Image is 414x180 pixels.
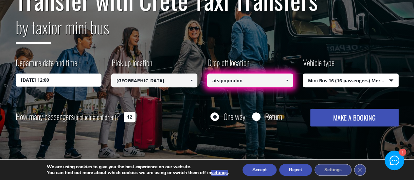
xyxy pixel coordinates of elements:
button: Settings [315,164,351,176]
h2: or mini bus [16,14,399,49]
button: MAKE A BOOKING [310,109,398,126]
label: Return [265,112,282,121]
p: We are using cookies to give you the best experience on our website. [47,164,229,170]
button: settings [211,170,228,176]
input: Select drop-off location [207,74,293,87]
span: by taxi [16,15,51,44]
a: Show All Items [282,74,293,87]
label: Vehicle type [303,57,334,74]
input: Select pickup location [111,74,197,87]
span: Mini Bus 16 (16 passengers) Mercedes Sprinter [303,74,398,88]
button: Close GDPR Cookie Banner [354,164,366,176]
button: Accept [243,164,277,176]
label: How many passengers ? [16,109,120,125]
label: Pick up location [111,57,152,74]
label: One way [224,112,245,121]
div: 1 [399,149,405,156]
button: Reject [279,164,312,176]
small: (including children) [74,112,116,122]
label: Drop off location [207,57,249,74]
a: Show All Items [186,74,197,87]
label: Departure date and time [16,57,77,74]
p: You can find out more about which cookies we are using or switch them off in . [47,170,229,176]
